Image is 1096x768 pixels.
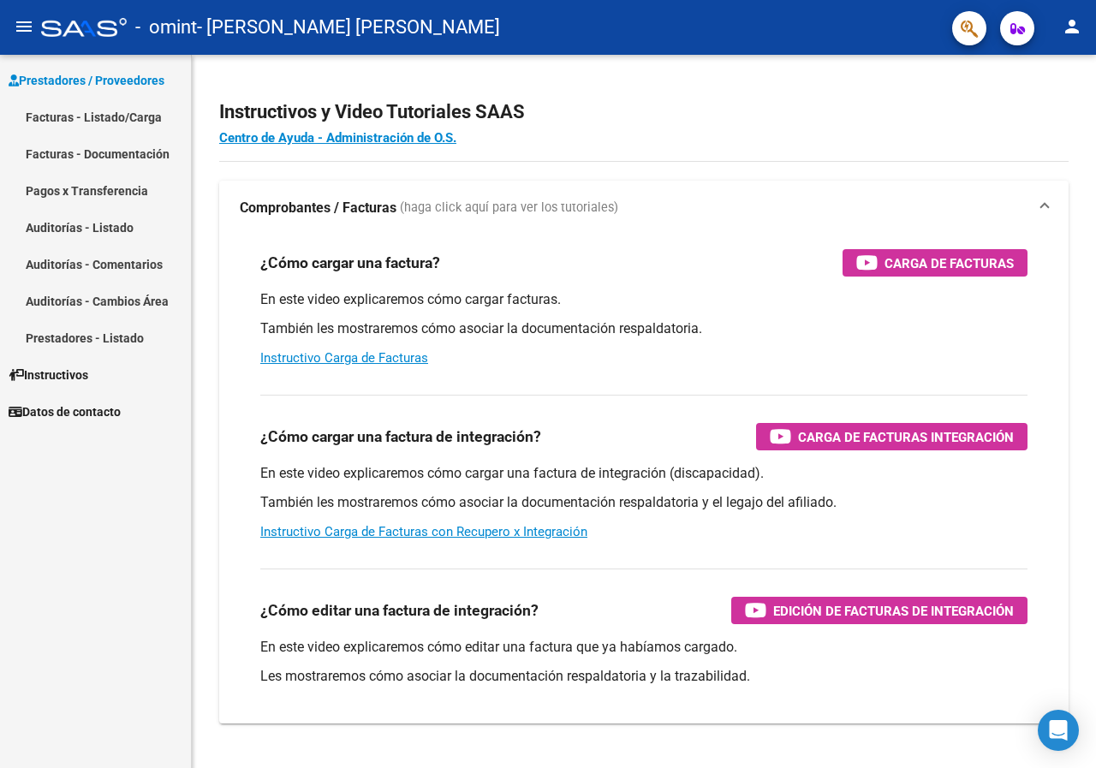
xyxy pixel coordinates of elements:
[260,524,587,539] a: Instructivo Carga de Facturas con Recupero x Integración
[885,253,1014,274] span: Carga de Facturas
[260,493,1027,512] p: También les mostraremos cómo asociar la documentación respaldatoria y el legajo del afiliado.
[9,402,121,421] span: Datos de contacto
[756,423,1027,450] button: Carga de Facturas Integración
[9,71,164,90] span: Prestadores / Proveedores
[731,597,1027,624] button: Edición de Facturas de integración
[219,235,1069,723] div: Comprobantes / Facturas (haga click aquí para ver los tutoriales)
[135,9,197,46] span: - omint
[400,199,618,217] span: (haga click aquí para ver los tutoriales)
[219,181,1069,235] mat-expansion-panel-header: Comprobantes / Facturas (haga click aquí para ver los tutoriales)
[9,366,88,384] span: Instructivos
[14,16,34,37] mat-icon: menu
[260,638,1027,657] p: En este video explicaremos cómo editar una factura que ya habíamos cargado.
[798,426,1014,448] span: Carga de Facturas Integración
[260,251,440,275] h3: ¿Cómo cargar una factura?
[260,350,428,366] a: Instructivo Carga de Facturas
[260,598,539,622] h3: ¿Cómo editar una factura de integración?
[260,464,1027,483] p: En este video explicaremos cómo cargar una factura de integración (discapacidad).
[197,9,500,46] span: - [PERSON_NAME] [PERSON_NAME]
[260,290,1027,309] p: En este video explicaremos cómo cargar facturas.
[219,130,456,146] a: Centro de Ayuda - Administración de O.S.
[773,600,1014,622] span: Edición de Facturas de integración
[260,425,541,449] h3: ¿Cómo cargar una factura de integración?
[240,199,396,217] strong: Comprobantes / Facturas
[260,319,1027,338] p: También les mostraremos cómo asociar la documentación respaldatoria.
[1038,710,1079,751] div: Open Intercom Messenger
[260,667,1027,686] p: Les mostraremos cómo asociar la documentación respaldatoria y la trazabilidad.
[843,249,1027,277] button: Carga de Facturas
[1062,16,1082,37] mat-icon: person
[219,96,1069,128] h2: Instructivos y Video Tutoriales SAAS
